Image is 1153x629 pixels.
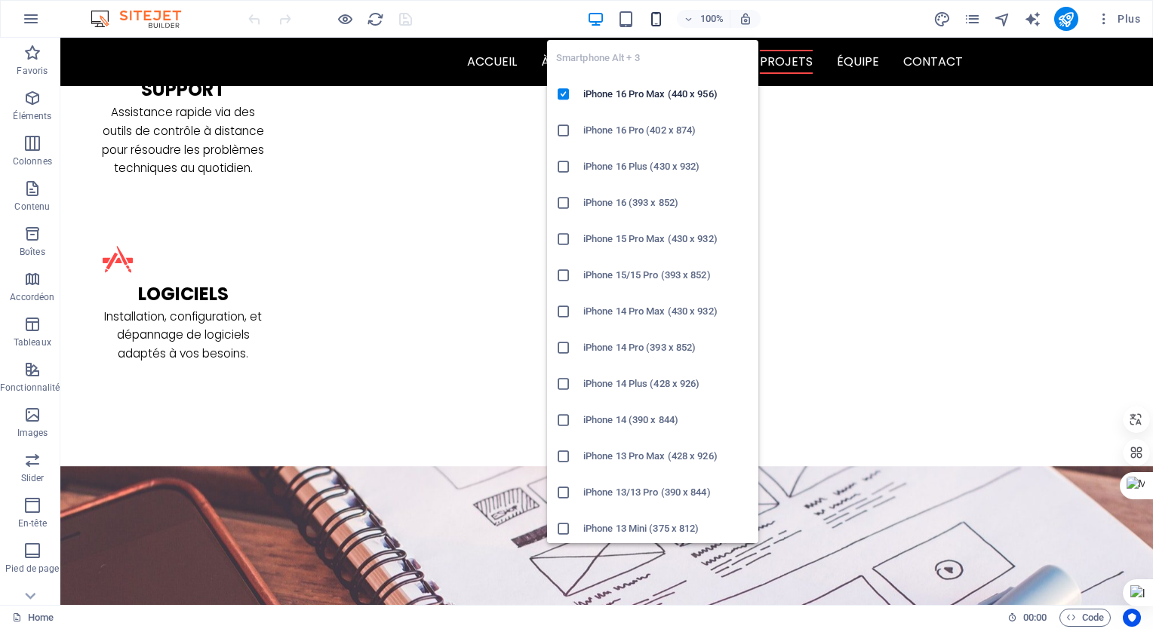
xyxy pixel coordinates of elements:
[366,10,384,28] button: reload
[994,10,1012,28] button: navigator
[994,11,1011,28] i: Navigateur
[583,158,749,176] h6: iPhone 16 Plus (430 x 932)
[1054,7,1078,31] button: publish
[1059,609,1111,627] button: Code
[583,266,749,284] h6: iPhone 15/15 Pro (393 x 852)
[583,375,749,393] h6: iPhone 14 Plus (428 x 926)
[933,10,952,28] button: design
[18,517,47,529] p: En-tête
[1024,10,1042,28] button: text_generator
[583,121,749,140] h6: iPhone 16 Pro (402 x 874)
[583,411,749,429] h6: iPhone 14 (390 x 844)
[1123,609,1141,627] button: Usercentrics
[583,302,749,321] h6: iPhone 14 Pro Max (430 x 932)
[1057,11,1075,28] i: Publier
[17,65,48,77] p: Favoris
[583,194,749,212] h6: iPhone 16 (393 x 852)
[583,339,749,357] h6: iPhone 14 Pro (393 x 852)
[1096,11,1140,26] span: Plus
[739,12,752,26] i: Lors du redimensionnement, ajuster automatiquement le niveau de zoom en fonction de l'appareil sé...
[1023,609,1047,627] span: 00 00
[12,609,54,627] a: Cliquez pour annuler la sélection. Double-cliquez pour ouvrir Pages.
[583,520,749,538] h6: iPhone 13 Mini (375 x 812)
[10,291,54,303] p: Accordéon
[17,427,48,439] p: Images
[933,11,951,28] i: Design (Ctrl+Alt+Y)
[677,10,730,28] button: 100%
[964,10,982,28] button: pages
[964,11,981,28] i: Pages (Ctrl+Alt+S)
[21,472,45,484] p: Slider
[583,447,749,465] h6: iPhone 13 Pro Max (428 x 926)
[1034,612,1036,623] span: :
[13,155,52,167] p: Colonnes
[14,201,50,213] p: Contenu
[583,483,749,502] h6: iPhone 13/13 Pro (390 x 844)
[1090,7,1146,31] button: Plus
[20,246,45,258] p: Boîtes
[1066,609,1104,627] span: Code
[13,110,51,122] p: Éléments
[87,10,200,28] img: Editor Logo
[583,85,749,103] h6: iPhone 16 Pro Max (440 x 956)
[583,230,749,248] h6: iPhone 15 Pro Max (430 x 932)
[336,10,354,28] button: Cliquez ici pour quitter le mode Aperçu et poursuivre l'édition.
[1024,11,1041,28] i: AI Writer
[14,336,51,348] p: Tableaux
[367,11,384,28] i: Actualiser la page
[5,563,59,575] p: Pied de page
[699,10,724,28] h6: 100%
[1007,609,1047,627] h6: Durée de la session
